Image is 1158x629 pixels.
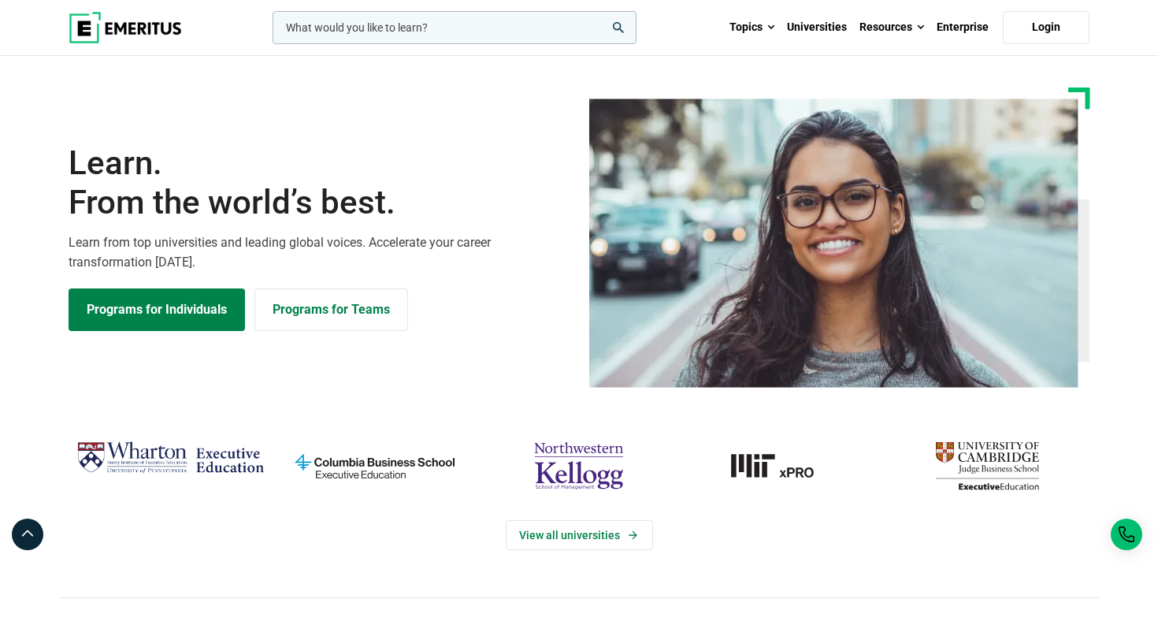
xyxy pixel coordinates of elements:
[69,288,245,331] a: Explore Programs
[506,520,653,550] a: View Universities
[893,435,1082,497] img: cambridge-judge-business-school
[69,143,570,223] h1: Learn.
[689,435,878,497] img: MIT xPRO
[273,11,637,44] input: woocommerce-product-search-field-0
[689,435,878,497] a: MIT-xPRO
[280,435,469,497] img: columbia-business-school
[69,233,570,273] p: Learn from top universities and leading global voices. Accelerate your career transformation [DATE].
[69,183,570,222] span: From the world’s best.
[76,435,265,482] img: Wharton Executive Education
[484,435,673,497] img: northwestern-kellogg
[1003,11,1089,44] a: Login
[589,99,1078,388] img: Learn from the world's best
[254,288,408,331] a: Explore for Business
